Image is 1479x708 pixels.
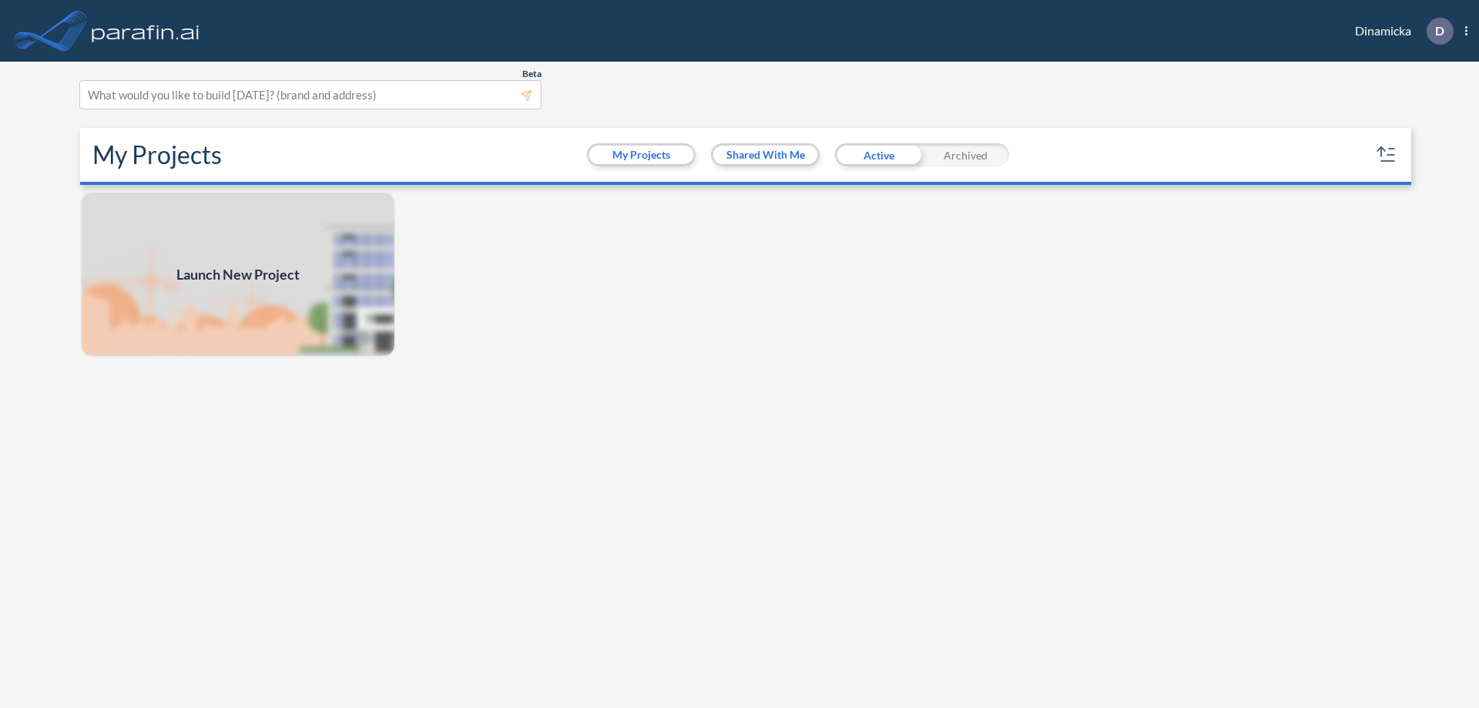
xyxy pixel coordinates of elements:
[589,146,693,164] button: My Projects
[80,191,396,357] a: Launch New Project
[922,143,1009,166] div: Archived
[713,146,817,164] button: Shared With Me
[89,15,203,46] img: logo
[835,143,922,166] div: Active
[80,191,396,357] img: add
[92,140,222,169] h2: My Projects
[1332,18,1467,45] div: Dinamicka
[522,68,542,80] span: Beta
[1374,143,1399,167] button: sort
[176,264,300,285] span: Launch New Project
[1435,24,1444,38] p: D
